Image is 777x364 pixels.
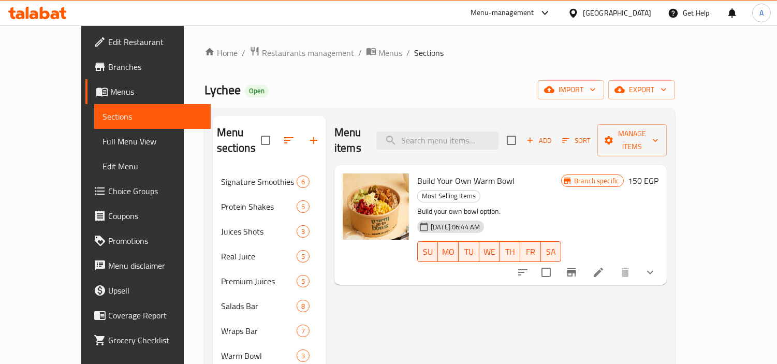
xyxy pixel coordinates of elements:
nav: breadcrumb [204,46,676,60]
a: Grocery Checklist [85,328,211,353]
a: Menus [85,79,211,104]
span: Menus [378,47,402,59]
span: A [759,7,764,19]
span: 3 [297,351,309,361]
span: Sort sections [276,128,301,153]
svg: Show Choices [644,266,656,279]
button: SA [541,241,562,262]
span: 3 [297,227,309,237]
span: Wraps Bar [221,325,297,337]
li: / [406,47,410,59]
div: items [297,225,310,238]
span: Protein Shakes [221,200,297,213]
span: Warm Bowl [221,350,297,362]
span: Premium Juices [221,275,297,287]
button: Add [522,133,555,149]
button: show more [638,260,663,285]
input: search [376,132,499,150]
span: 5 [297,252,309,261]
button: delete [613,260,638,285]
span: Sort [562,135,591,147]
button: TH [500,241,520,262]
span: MO [442,244,455,259]
img: Build Your Own Warm Bowl [343,173,409,240]
div: items [297,275,310,287]
button: TU [459,241,479,262]
a: Edit Restaurant [85,30,211,54]
span: Branches [108,61,203,73]
span: 5 [297,276,309,286]
span: SA [545,244,558,259]
div: items [297,325,310,337]
div: Salads Bar8 [213,294,326,318]
span: Lychee [204,78,241,101]
div: items [297,250,310,263]
span: Coupons [108,210,203,222]
button: Manage items [597,124,667,156]
span: [DATE] 06:44 AM [427,222,484,232]
li: / [242,47,245,59]
span: SU [422,244,434,259]
h2: Menu sections [217,125,261,156]
div: items [297,200,310,213]
span: WE [483,244,496,259]
button: FR [520,241,541,262]
a: Edit Menu [94,154,211,179]
div: Menu-management [471,7,534,19]
span: Manage items [606,127,658,153]
h2: Menu items [334,125,364,156]
a: Restaurants management [250,46,354,60]
span: Edit Menu [102,160,203,172]
a: Promotions [85,228,211,253]
span: 8 [297,301,309,311]
button: Branch-specific-item [559,260,584,285]
button: MO [438,241,459,262]
span: Menus [110,85,203,98]
span: Sections [102,110,203,123]
span: Upsell [108,284,203,297]
span: Sections [414,47,444,59]
span: Select section [501,129,522,151]
span: 7 [297,326,309,336]
a: Menu disclaimer [85,253,211,278]
span: Sort items [555,133,597,149]
span: Most Selling Items [418,190,480,202]
div: Juices Shots3 [213,219,326,244]
span: 6 [297,177,309,187]
a: Upsell [85,278,211,303]
span: Select all sections [255,129,276,151]
li: / [358,47,362,59]
span: Add [525,135,553,147]
a: Branches [85,54,211,79]
span: Edit Restaurant [108,36,203,48]
span: Juices Shots [221,225,297,238]
span: Signature Smoothies [221,176,297,188]
span: Real Juice [221,250,297,263]
div: Wraps Bar7 [213,318,326,343]
span: FR [524,244,537,259]
span: Build Your Own Warm Bowl [417,173,515,188]
span: Full Menu View [102,135,203,148]
div: Salads Bar [221,300,297,312]
div: Open [245,85,269,97]
button: SU [417,241,438,262]
span: Open [245,86,269,95]
div: Premium Juices5 [213,269,326,294]
button: WE [479,241,500,262]
a: Full Menu View [94,129,211,154]
button: sort-choices [510,260,535,285]
a: Sections [94,104,211,129]
span: 5 [297,202,309,212]
span: import [546,83,596,96]
button: Add section [301,128,326,153]
p: Build your own bowl option. [417,205,561,218]
div: items [297,350,310,362]
span: Branch specific [570,176,623,186]
div: Protein Shakes5 [213,194,326,219]
span: Promotions [108,235,203,247]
